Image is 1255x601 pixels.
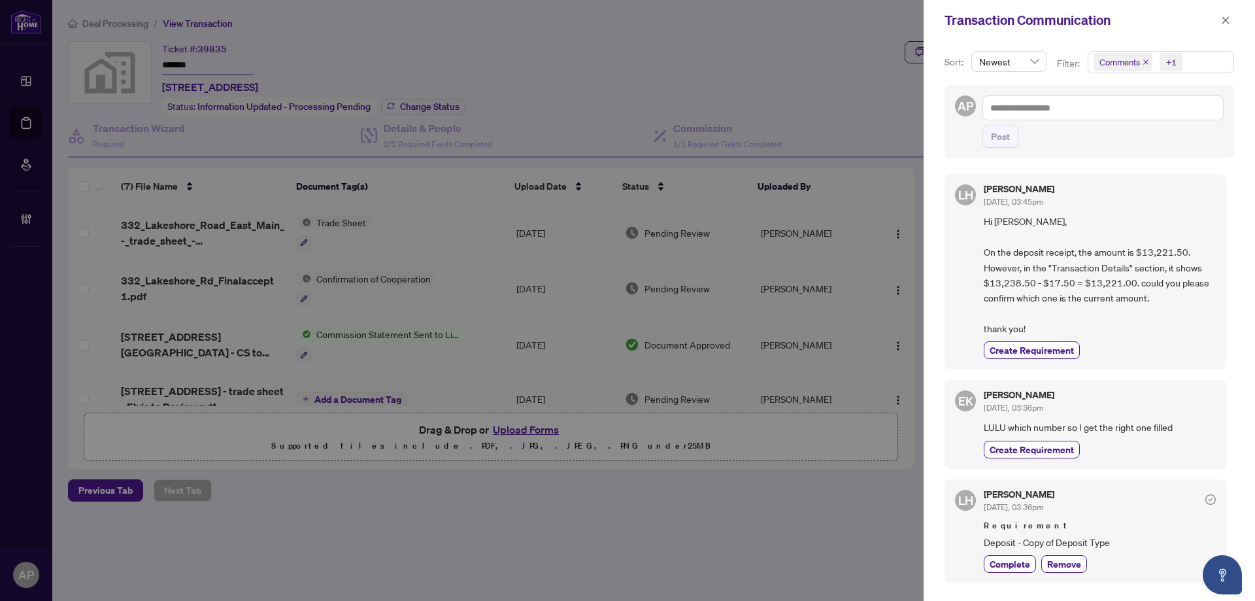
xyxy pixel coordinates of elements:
[1041,555,1087,573] button: Remove
[1221,16,1230,25] span: close
[990,343,1074,357] span: Create Requirement
[984,403,1043,413] span: [DATE], 03:36pm
[1205,494,1216,505] span: check-circle
[984,197,1043,207] span: [DATE], 03:45pm
[984,490,1054,499] h5: [PERSON_NAME]
[1203,555,1242,594] button: Open asap
[984,390,1054,400] h5: [PERSON_NAME]
[958,97,973,115] span: AP
[958,186,973,204] span: LH
[979,52,1039,71] span: Newest
[1099,56,1140,69] span: Comments
[945,55,966,69] p: Sort:
[1143,59,1149,65] span: close
[984,555,1036,573] button: Complete
[990,557,1030,571] span: Complete
[958,491,973,509] span: LH
[984,420,1216,435] span: LULU which number so I get the right one filled
[984,535,1216,550] span: Deposit - Copy of Deposit Type
[958,392,973,410] span: EK
[984,184,1054,194] h5: [PERSON_NAME]
[984,519,1216,532] span: Requirement
[984,502,1043,512] span: [DATE], 03:36pm
[1057,56,1082,71] p: Filter:
[984,341,1080,359] button: Create Requirement
[984,441,1080,458] button: Create Requirement
[1166,56,1177,69] div: +1
[945,10,1217,30] div: Transaction Communication
[990,443,1074,456] span: Create Requirement
[984,214,1216,336] span: Hi [PERSON_NAME], On the deposit receipt, the amount is $13,221.50. However, in the "Transaction ...
[1047,557,1081,571] span: Remove
[982,126,1018,148] button: Post
[1094,53,1152,71] span: Comments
